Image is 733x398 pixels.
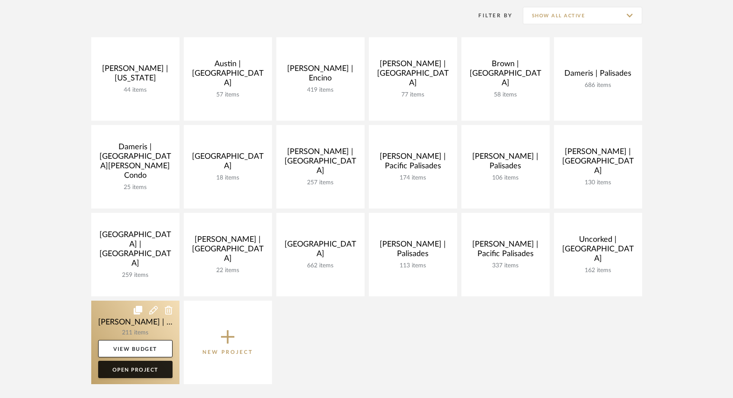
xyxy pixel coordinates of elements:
[468,91,543,99] div: 58 items
[376,152,450,174] div: [PERSON_NAME] | Pacific Palisades
[468,152,543,174] div: [PERSON_NAME] | Palisades
[468,59,543,91] div: Brown | [GEOGRAPHIC_DATA]
[98,230,173,272] div: [GEOGRAPHIC_DATA] | [GEOGRAPHIC_DATA]
[283,64,358,87] div: [PERSON_NAME] | Encino
[376,59,450,91] div: [PERSON_NAME] | [GEOGRAPHIC_DATA]
[202,348,253,356] p: New Project
[561,69,635,82] div: Dameris | Palisades
[468,262,543,270] div: 337 items
[468,240,543,262] div: [PERSON_NAME] | Pacific Palisades
[561,147,635,179] div: [PERSON_NAME] | [GEOGRAPHIC_DATA]
[283,262,358,270] div: 662 items
[98,87,173,94] div: 44 items
[191,174,265,182] div: 18 items
[98,142,173,184] div: Dameris | [GEOGRAPHIC_DATA][PERSON_NAME] Condo
[561,179,635,186] div: 130 items
[191,235,265,267] div: [PERSON_NAME] | [GEOGRAPHIC_DATA]
[98,272,173,279] div: 259 items
[376,262,450,270] div: 113 items
[184,301,272,384] button: New Project
[561,267,635,274] div: 162 items
[98,184,173,191] div: 25 items
[191,91,265,99] div: 57 items
[468,174,543,182] div: 106 items
[376,174,450,182] div: 174 items
[98,340,173,357] a: View Budget
[283,240,358,262] div: [GEOGRAPHIC_DATA]
[283,87,358,94] div: 419 items
[283,179,358,186] div: 257 items
[191,152,265,174] div: [GEOGRAPHIC_DATA]
[98,64,173,87] div: [PERSON_NAME] | [US_STATE]
[561,235,635,267] div: Uncorked | [GEOGRAPHIC_DATA]
[191,59,265,91] div: Austin | [GEOGRAPHIC_DATA]
[191,267,265,274] div: 22 items
[283,147,358,179] div: [PERSON_NAME] | [GEOGRAPHIC_DATA]
[467,11,513,20] div: Filter By
[376,91,450,99] div: 77 items
[98,361,173,378] a: Open Project
[561,82,635,89] div: 686 items
[376,240,450,262] div: [PERSON_NAME] | Palisades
